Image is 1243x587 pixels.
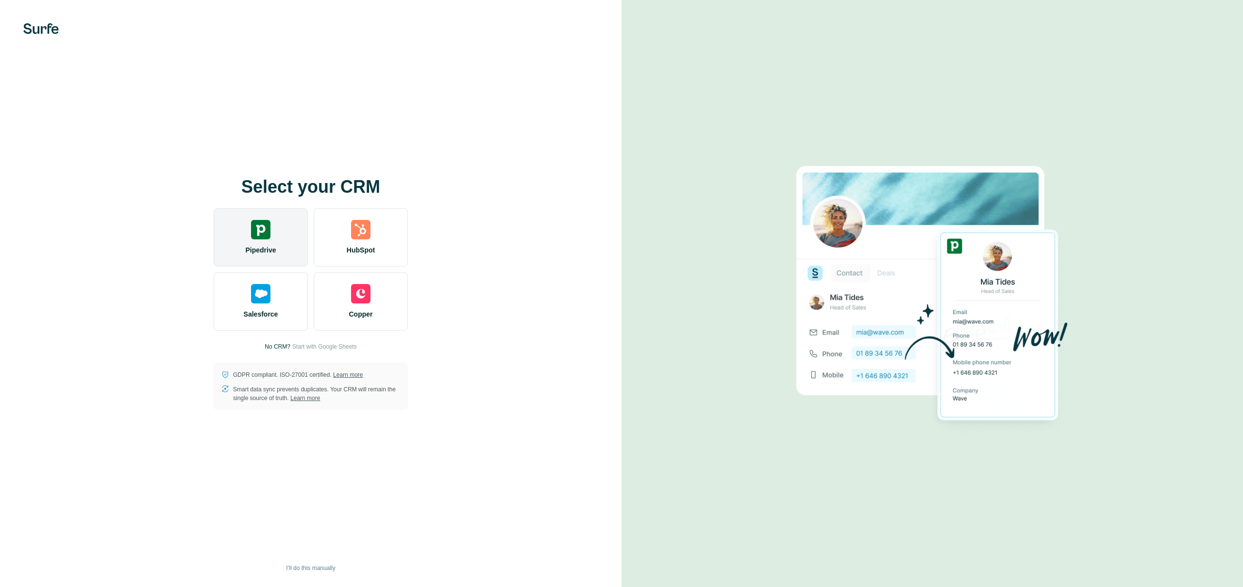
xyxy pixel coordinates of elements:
span: Salesforce [244,309,278,319]
button: Start with Google Sheets [292,342,357,351]
p: No CRM? [265,342,290,351]
h1: Select your CRM [214,177,408,197]
span: Pipedrive [245,245,276,255]
img: copper's logo [351,284,370,303]
a: Learn more [290,395,320,402]
p: Smart data sync prevents duplicates. Your CRM will remain the single source of truth. [233,385,400,403]
span: HubSpot [347,245,375,255]
img: Surfe's logo [23,23,59,34]
span: Copper [349,309,373,319]
p: GDPR compliant. ISO-27001 certified. [233,370,363,379]
button: I’ll do this manually [279,561,342,575]
span: I’ll do this manually [286,564,335,572]
a: Learn more [333,371,363,378]
img: salesforce's logo [251,284,270,303]
img: pipedrive's logo [251,220,270,239]
img: hubspot's logo [351,220,370,239]
img: PIPEDRIVE image [796,150,1068,438]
